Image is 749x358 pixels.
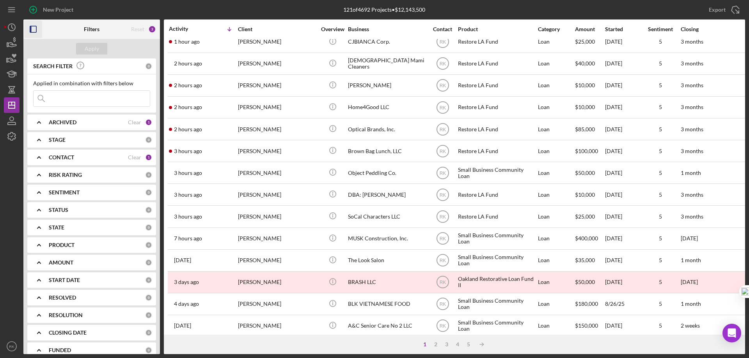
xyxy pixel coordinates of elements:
[145,136,152,143] div: 0
[538,26,574,32] div: Category
[538,162,574,183] div: Loan
[641,301,680,307] div: 5
[49,312,83,318] b: RESOLUTION
[49,259,73,266] b: AMOUNT
[458,75,536,96] div: Restore LA Fund
[238,53,316,74] div: [PERSON_NAME]
[458,272,536,293] div: Oakland Restorative Loan Fund II
[348,316,426,336] div: A&C Senior Care No 2 LLC
[605,316,640,336] div: [DATE]
[458,228,536,249] div: Small Business Community Loan
[439,214,446,220] text: RK
[174,213,202,220] time: 2025-08-29 21:43
[174,170,202,176] time: 2025-08-29 22:02
[145,329,152,336] div: 0
[641,213,680,220] div: 5
[174,104,202,110] time: 2025-08-29 22:43
[169,26,203,32] div: Activity
[439,323,446,329] text: RK
[681,82,703,88] time: 3 months
[538,294,574,314] div: Loan
[641,148,680,154] div: 5
[538,141,574,161] div: Loan
[348,206,426,227] div: SoCal Characters LLC
[430,341,441,347] div: 2
[348,26,426,32] div: Business
[348,228,426,249] div: MUSK Construction, Inc.
[605,32,640,52] div: [DATE]
[145,171,152,178] div: 0
[148,25,156,33] div: 2
[145,154,152,161] div: 1
[441,341,452,347] div: 3
[538,206,574,227] div: Loan
[641,82,680,88] div: 5
[238,119,316,139] div: [PERSON_NAME]
[174,323,191,329] time: 2025-08-20 04:07
[439,105,446,110] text: RK
[174,60,202,67] time: 2025-08-29 23:06
[238,32,316,52] div: [PERSON_NAME]
[49,189,80,196] b: SENTIMENT
[681,213,703,220] time: 3 months
[145,347,152,354] div: 0
[145,224,152,231] div: 0
[238,316,316,336] div: [PERSON_NAME]
[439,236,446,242] text: RK
[641,104,680,110] div: 5
[439,258,446,263] text: RK
[681,300,701,307] time: 1 month
[452,341,463,347] div: 4
[605,141,640,161] div: [DATE]
[575,250,604,271] div: $35,000
[348,53,426,74] div: [DEMOGRAPHIC_DATA] Mami Cleaners
[575,294,604,314] div: $180,000
[538,32,574,52] div: Loan
[348,250,426,271] div: The Look Salon
[343,7,425,13] div: 121 of 4692 Projects • $12,143,500
[575,228,604,249] div: $400,000
[238,206,316,227] div: [PERSON_NAME]
[238,141,316,161] div: [PERSON_NAME]
[681,126,703,132] time: 3 months
[641,235,680,242] div: 5
[641,60,680,67] div: 5
[174,235,202,242] time: 2025-08-29 18:12
[575,206,604,227] div: $25,000
[145,63,152,70] div: 0
[538,75,574,96] div: Loan
[419,341,430,347] div: 1
[681,169,701,176] time: 1 month
[174,126,202,132] time: 2025-08-29 22:31
[605,228,640,249] div: [DATE]
[722,324,741,342] div: Open Intercom Messenger
[605,184,640,205] div: [DATE]
[681,104,703,110] time: 3 months
[458,184,536,205] div: Restore LA Fund
[428,26,457,32] div: Contact
[681,235,698,242] time: [DATE]
[458,316,536,336] div: Small Business Community Loan
[439,302,446,307] text: RK
[174,279,199,285] time: 2025-08-26 17:26
[681,148,703,154] time: 3 months
[538,53,574,74] div: Loan
[458,141,536,161] div: Restore LA Fund
[458,162,536,183] div: Small Business Community Loan
[538,228,574,249] div: Loan
[605,206,640,227] div: [DATE]
[458,53,536,74] div: Restore LA Fund
[641,39,680,45] div: 5
[538,250,574,271] div: Loan
[49,224,64,231] b: STATE
[605,162,640,183] div: [DATE]
[33,80,150,86] div: Applied in combination with filters below
[681,322,700,329] time: 2 weeks
[128,154,141,160] div: Clear
[575,316,604,336] div: $150,000
[131,26,144,32] div: Reset
[23,2,81,18] button: New Project
[605,53,640,74] div: [DATE]
[458,32,536,52] div: Restore LA Fund
[128,119,141,125] div: Clear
